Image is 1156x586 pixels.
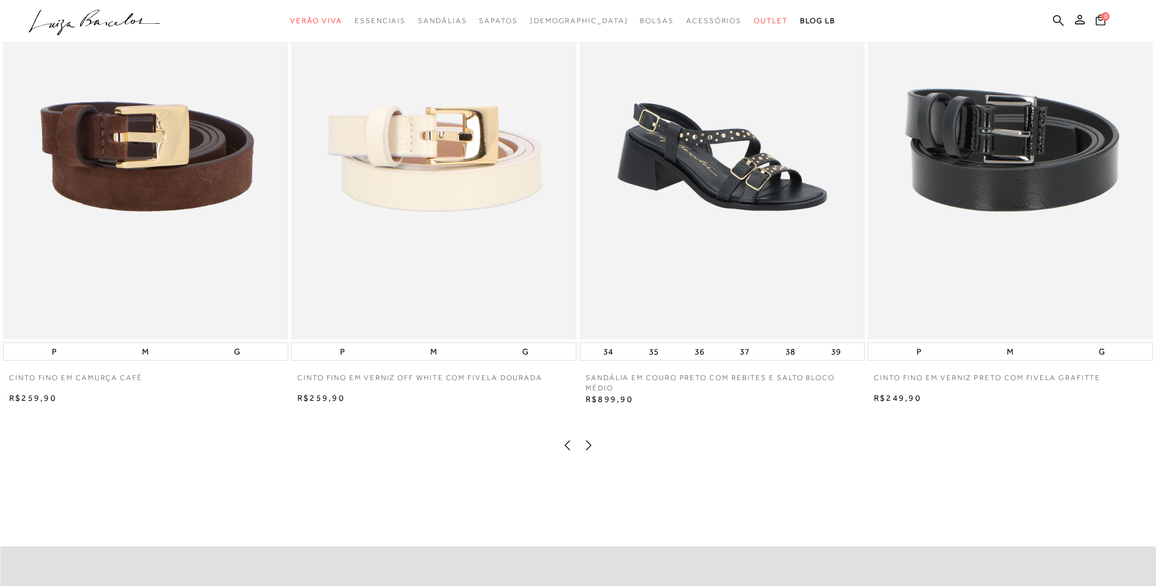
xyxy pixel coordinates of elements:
[355,10,406,32] a: categoryNavScreenReaderText
[800,10,835,32] a: BLOG LB
[48,343,60,360] button: P
[640,16,674,25] span: Bolsas
[479,10,517,32] a: categoryNavScreenReaderText
[418,10,467,32] a: categoryNavScreenReaderText
[1092,13,1109,30] button: 0
[754,10,788,32] a: categoryNavScreenReaderText
[290,16,342,25] span: Verão Viva
[291,373,548,392] a: CINTO FINO EM VERNIZ OFF WHITE COM FIVELA DOURADA
[580,373,865,394] a: SANDÁLIA EM COURO PRETO COM REBITES E SALTO BLOCO MÉDIO
[519,343,532,360] button: G
[530,10,628,32] a: noSubCategoriesText
[297,393,345,403] span: R$259,90
[868,373,1107,392] a: CINTO FINO EM VERNIZ PRETO COM FIVELA GRAFITTE
[913,343,925,360] button: P
[645,343,662,360] button: 35
[754,16,788,25] span: Outlet
[3,373,149,392] a: CINTO FINO EM CAMURÇA CAFÉ
[586,394,633,404] span: R$899,90
[230,343,244,360] button: G
[686,16,742,25] span: Acessórios
[640,10,674,32] a: categoryNavScreenReaderText
[1003,343,1017,360] button: M
[290,10,342,32] a: categoryNavScreenReaderText
[418,16,467,25] span: Sandálias
[600,343,617,360] button: 34
[530,16,628,25] span: [DEMOGRAPHIC_DATA]
[828,343,845,360] button: 39
[1095,343,1108,360] button: G
[782,343,799,360] button: 38
[427,343,441,360] button: M
[686,10,742,32] a: categoryNavScreenReaderText
[138,343,152,360] button: M
[874,393,921,403] span: R$249,90
[355,16,406,25] span: Essenciais
[479,16,517,25] span: Sapatos
[9,393,57,403] span: R$259,90
[336,343,349,360] button: P
[1101,12,1110,21] span: 0
[736,343,753,360] button: 37
[691,343,708,360] button: 36
[800,16,835,25] span: BLOG LB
